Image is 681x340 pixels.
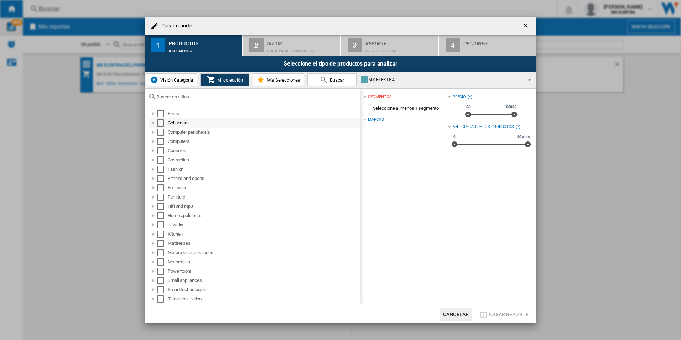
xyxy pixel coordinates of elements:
[307,73,357,86] button: Buscar
[365,38,436,45] div: Reporte
[168,231,359,238] div: Kitchen
[243,35,341,56] button: 2 Sitios Perfil predeterminado (1)
[157,166,168,173] md-checkbox: Select
[365,45,436,53] div: Matriz de precios
[253,73,304,86] button: Mis Selecciones
[452,134,457,140] span: 0
[168,249,359,256] div: Motorbike accessories
[145,35,243,56] button: 1 Productos 0 segmentos
[157,156,168,164] md-checkbox: Select
[440,308,472,321] button: Cancelar
[159,22,192,30] h4: Crear reporte
[439,35,536,56] button: 4 Opciones
[157,231,168,238] md-checkbox: Select
[168,277,359,284] div: Small appliances
[168,184,359,191] div: Footwear
[168,221,359,228] div: Jewelry
[157,147,168,154] md-checkbox: Select
[168,212,359,219] div: Home appliances
[200,73,249,86] button: Mi colección
[267,38,337,45] div: Sitios
[503,104,518,110] span: 10000$
[168,286,359,293] div: Smart technologies
[168,138,359,145] div: Computers
[157,249,168,256] md-checkbox: Select
[215,77,243,83] span: Mi colección
[516,134,531,140] span: 30 años
[168,268,359,275] div: Power tools
[368,117,384,123] div: Marcas
[157,221,168,228] md-checkbox: Select
[168,110,359,117] div: Bikes
[157,184,168,191] md-checkbox: Select
[157,129,168,136] md-checkbox: Select
[168,305,359,312] div: Toys
[157,268,168,275] md-checkbox: Select
[446,38,460,52] div: 4
[157,119,168,127] md-checkbox: Select
[157,175,168,182] md-checkbox: Select
[168,166,359,173] div: Fashion
[267,45,337,53] div: Perfil predeterminado (1)
[363,102,448,115] span: Seleccione al menos 1 segmento
[168,119,359,127] div: Cellphones
[168,203,359,210] div: Hifi and mp3
[157,110,168,117] md-checkbox: Select
[368,94,391,100] div: segmentos
[453,94,466,100] div: Precio
[150,76,158,84] img: wiser-icon-blue.png
[463,38,534,45] div: Opciones
[169,45,239,53] div: 0 segmentos
[158,77,193,83] span: Visión Categoría
[145,56,536,72] div: Seleccione el tipo de productos para analizar
[168,194,359,201] div: Furniture
[341,35,439,56] button: 3 Reporte Matriz de precios
[157,277,168,284] md-checkbox: Select
[519,19,534,33] button: getI18NText('BUTTONS.CLOSE_DIALOG')
[168,156,359,164] div: Cosmetics
[477,308,531,321] button: Crear reporte
[157,138,168,145] md-checkbox: Select
[169,38,239,45] div: Productos
[157,212,168,219] md-checkbox: Select
[157,295,168,303] md-checkbox: Select
[151,38,165,52] div: 1
[157,258,168,266] md-checkbox: Select
[522,22,531,31] ng-md-icon: getI18NText('BUTTONS.CLOSE_DIALOG')
[157,305,168,312] md-checkbox: Select
[168,175,359,182] div: Fitness and sports
[361,75,522,85] div: MX ELEKTRA
[157,240,168,247] md-checkbox: Select
[168,295,359,303] div: Television - video
[157,94,356,99] input: Buscar en sitios
[453,124,514,130] div: Antigüedad de los productos
[157,203,168,210] md-checkbox: Select
[265,77,300,83] span: Mis Selecciones
[249,38,264,52] div: 2
[157,194,168,201] md-checkbox: Select
[328,77,344,83] span: Buscar
[146,73,197,86] button: Visión Categoría
[465,104,472,110] span: 0$
[168,258,359,266] div: Motorbikes
[168,147,359,154] div: Consoles
[168,240,359,247] div: Mattresses
[348,38,362,52] div: 3
[168,129,359,136] div: Computer peripherals
[489,311,529,317] span: Crear reporte
[157,286,168,293] md-checkbox: Select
